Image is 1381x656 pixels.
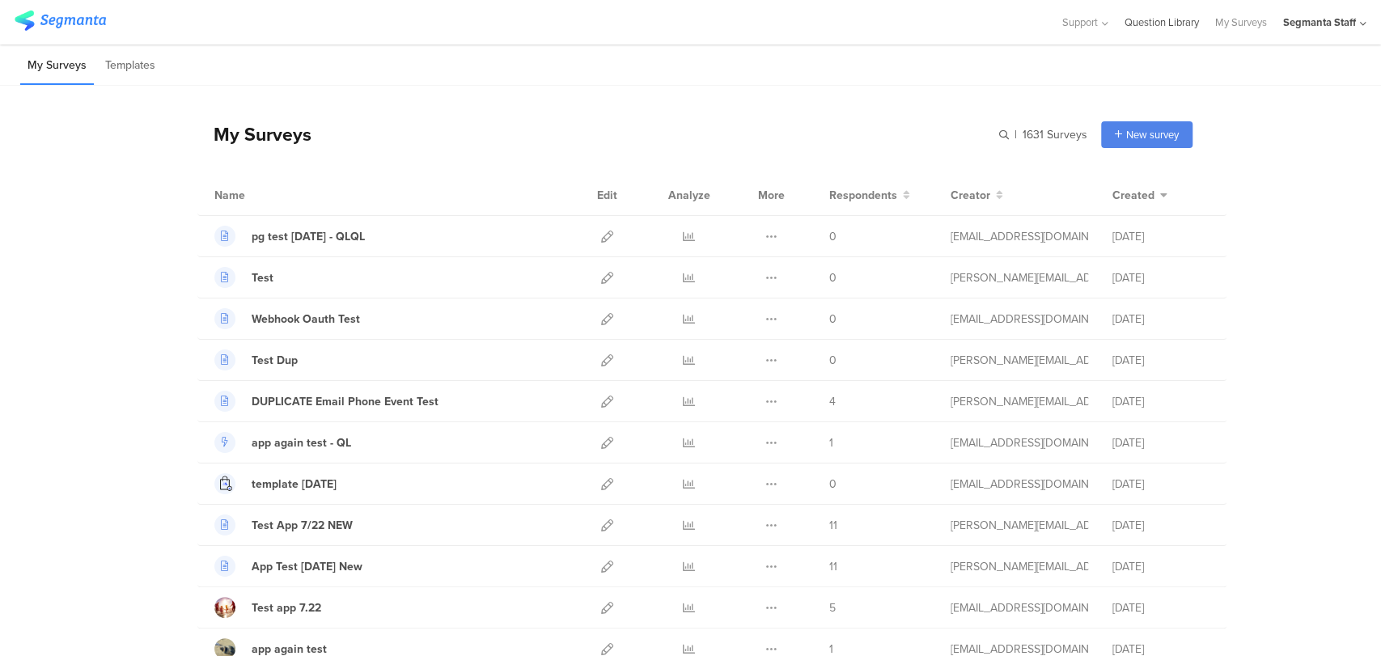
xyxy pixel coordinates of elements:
[951,187,990,204] span: Creator
[1112,558,1209,575] div: [DATE]
[214,267,273,288] a: Test
[829,476,837,493] span: 0
[252,599,321,616] div: Test app 7.22
[15,11,106,31] img: segmanta logo
[1112,228,1209,245] div: [DATE]
[20,47,94,85] li: My Surveys
[829,517,837,534] span: 11
[951,393,1088,410] div: riel@segmanta.com
[951,599,1088,616] div: channelle@segmanta.com
[214,597,321,618] a: Test app 7.22
[951,434,1088,451] div: eliran@segmanta.com
[214,308,360,329] a: Webhook Oauth Test
[951,352,1088,369] div: riel@segmanta.com
[1112,434,1209,451] div: [DATE]
[951,269,1088,286] div: raymund@segmanta.com
[252,269,273,286] div: Test
[829,558,837,575] span: 11
[252,228,365,245] div: pg test 12 aug 25 - QLQL
[1062,15,1098,30] span: Support
[1112,393,1209,410] div: [DATE]
[252,517,353,534] div: Test App 7/22 NEW
[252,434,351,451] div: app again test - QL
[252,476,337,493] div: template 22 july 25
[1023,126,1087,143] span: 1631 Surveys
[1112,599,1209,616] div: [DATE]
[1283,15,1356,30] div: Segmanta Staff
[829,393,836,410] span: 4
[214,556,362,577] a: App Test [DATE] New
[951,228,1088,245] div: eliran@segmanta.com
[829,269,837,286] span: 0
[1112,311,1209,328] div: [DATE]
[829,311,837,328] span: 0
[590,175,625,215] div: Edit
[1112,352,1209,369] div: [DATE]
[252,558,362,575] div: App Test 7.22.25 New
[214,391,438,412] a: DUPLICATE Email Phone Event Test
[1126,127,1179,142] span: New survey
[951,476,1088,493] div: eliran@segmanta.com
[829,352,837,369] span: 0
[214,226,365,247] a: pg test [DATE] - QLQL
[214,514,353,535] a: Test App 7/22 NEW
[1112,269,1209,286] div: [DATE]
[951,311,1088,328] div: svyatoslav@segmanta.com
[829,599,836,616] span: 5
[829,187,910,204] button: Respondents
[197,121,311,148] div: My Surveys
[1012,126,1019,143] span: |
[98,47,163,85] li: Templates
[1112,187,1167,204] button: Created
[252,393,438,410] div: DUPLICATE Email Phone Event Test
[951,187,1003,204] button: Creator
[214,432,351,453] a: app again test - QL
[829,187,897,204] span: Respondents
[665,175,714,215] div: Analyze
[252,352,298,369] div: Test Dup
[214,187,311,204] div: Name
[951,517,1088,534] div: raymund@segmanta.com
[1112,187,1154,204] span: Created
[951,558,1088,575] div: riel@segmanta.com
[829,434,833,451] span: 1
[214,349,298,370] a: Test Dup
[754,175,789,215] div: More
[1112,476,1209,493] div: [DATE]
[214,473,337,494] a: template [DATE]
[1112,517,1209,534] div: [DATE]
[252,311,360,328] div: Webhook Oauth Test
[829,228,837,245] span: 0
